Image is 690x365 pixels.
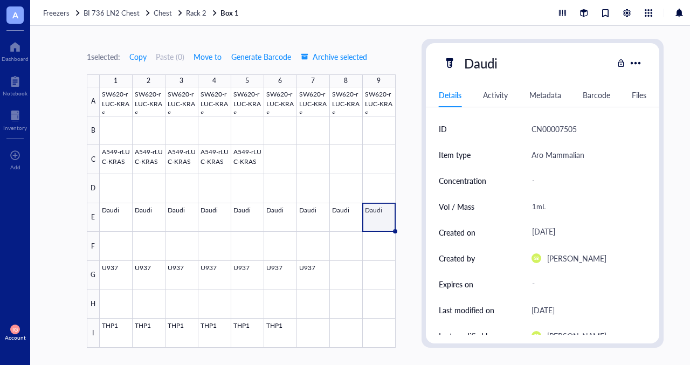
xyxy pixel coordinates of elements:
div: Vol / Mass [439,201,474,212]
span: GB [534,256,539,261]
div: Daudi [459,52,502,74]
div: Inventory [3,125,27,131]
div: Files [632,89,646,101]
a: Freezers [43,8,81,18]
div: [DATE] [527,223,643,242]
div: F [87,232,100,261]
div: Activity [483,89,508,101]
div: G [87,261,100,290]
div: H [87,290,100,319]
div: Created by [439,252,475,264]
button: Copy [129,48,147,65]
div: 4 [212,74,216,87]
div: Last modified on [439,304,494,316]
div: ID [439,123,447,135]
span: GB [534,334,539,339]
div: - [527,169,643,192]
div: Item type [439,149,471,161]
span: IG [12,326,18,333]
div: - [527,274,643,294]
div: Aro Mammalian [532,148,584,161]
span: Generate Barcode [231,52,291,61]
span: Copy [129,52,147,61]
div: B [87,116,100,146]
div: Account [5,334,26,341]
a: Box 1 [220,8,241,18]
div: Expires on [439,278,473,290]
div: 1 [114,74,118,87]
span: Move to [194,52,222,61]
a: Dashboard [2,38,29,62]
div: [DATE] [532,304,555,316]
a: ChestRack 2 [154,8,218,18]
a: Notebook [3,73,27,97]
div: Dashboard [2,56,29,62]
div: 3 [180,74,183,87]
div: Metadata [529,89,561,101]
span: Rack 2 [186,8,206,18]
div: [PERSON_NAME] [547,252,606,265]
div: 8 [344,74,348,87]
div: A [87,87,100,116]
div: 2 [147,74,150,87]
span: BI 736 LN2 Chest [84,8,140,18]
span: Archive selected [301,52,367,61]
button: Archive selected [300,48,368,65]
div: 5 [245,74,249,87]
a: Inventory [3,107,27,131]
button: Move to [193,48,222,65]
div: Created on [439,226,475,238]
div: 1 selected: [87,51,120,63]
div: Notebook [3,90,27,97]
div: C [87,145,100,174]
span: A [12,8,18,22]
div: Last modified by [439,330,494,342]
div: [PERSON_NAME] [547,329,606,342]
button: Generate Barcode [231,48,292,65]
button: Paste (0) [156,48,184,65]
div: Details [439,89,461,101]
div: 1mL [527,195,643,218]
div: Concentration [439,175,486,187]
span: Freezers [43,8,70,18]
a: BI 736 LN2 Chest [84,8,151,18]
div: CN00007505 [532,122,577,135]
div: D [87,174,100,203]
div: Add [10,164,20,170]
div: I [87,319,100,348]
div: E [87,203,100,232]
div: Barcode [583,89,610,101]
div: 7 [311,74,315,87]
div: 9 [377,74,381,87]
div: 6 [278,74,282,87]
span: Chest [154,8,172,18]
